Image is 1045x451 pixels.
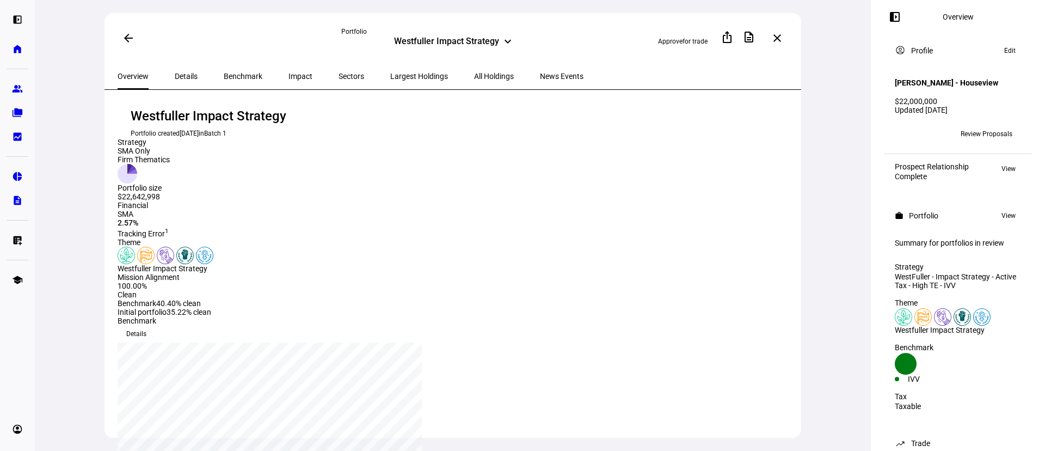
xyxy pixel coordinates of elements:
button: View [996,162,1021,175]
div: Portfolio size [118,184,170,192]
div: Tax [895,392,1021,401]
div: 100.00% [118,282,211,290]
div: Theme [118,238,451,247]
div: Westfuller Impact Strategy [895,326,1021,334]
mat-icon: left_panel_open [888,10,901,23]
span: 40.40% clean [156,299,201,308]
eth-mat-symbol: home [12,44,23,54]
span: [DATE] [180,130,199,137]
img: poverty.colored.svg [934,308,951,326]
mat-icon: description [742,31,755,44]
div: Summary for portfolios in review [895,239,1021,247]
div: Financial [118,201,451,210]
div: Benchmark [118,316,791,325]
img: poverty.colored.svg [157,247,174,264]
div: Theme [895,298,1021,307]
div: Westfuller Impact Strategy [131,107,778,125]
span: 35.22% clean [167,308,211,316]
a: pie_chart [7,166,28,187]
div: Complete [895,172,969,181]
span: Largest Holdings [390,72,448,80]
sup: 1 [165,227,169,235]
div: Trade [911,439,930,448]
div: Strategy [895,263,1021,271]
button: Details [118,325,155,343]
span: Review Proposals [961,125,1012,143]
span: Edit [1004,44,1016,57]
div: Westfuller Impact Strategy [394,36,499,49]
span: Details [175,72,198,80]
div: Firm Thematics [118,155,170,164]
eth-mat-symbol: bid_landscape [12,131,23,142]
img: climateChange.colored.svg [895,308,912,326]
div: Mission Alignment [118,273,451,282]
span: Impact [288,72,312,80]
div: Portfolio [909,211,938,220]
div: Strategy [118,138,170,147]
a: home [7,38,28,60]
mat-icon: keyboard_arrow_down [501,35,514,48]
mat-icon: ios_share [721,31,734,44]
eth-mat-symbol: account_circle [12,424,23,435]
img: lgbtqJustice.colored.svg [914,308,932,326]
mat-icon: close [771,32,784,45]
eth-mat-symbol: group [12,83,23,94]
div: $22,642,998 [118,192,170,201]
a: folder_copy [7,102,28,124]
span: Initial portfolio [118,308,167,316]
div: WestFuller - Impact Strategy - Active Tax - High TE - IVV [895,272,1021,290]
img: racialJustice.colored.svg [954,308,971,326]
img: lgbtqJustice.colored.svg [137,247,155,264]
eth-mat-symbol: school [12,275,23,285]
eth-mat-symbol: list_alt_add [12,235,23,246]
span: Details [126,325,146,343]
div: 2.57% [118,218,451,227]
mat-icon: arrow_back [122,32,135,45]
div: Clean [118,290,211,299]
eth-mat-symbol: left_panel_open [12,14,23,25]
eth-mat-symbol: folder_copy [12,107,23,118]
div: Overview [943,13,974,21]
button: Review Proposals [952,125,1021,143]
a: Batch 1 [204,130,226,137]
div: Taxable [895,402,1021,411]
div: SMA Only [118,147,170,155]
span: Sectors [339,72,364,80]
div: Updated [DATE] [895,106,1021,114]
h4: [PERSON_NAME] - Houseview [895,78,998,87]
mat-icon: trending_up [895,438,906,449]
button: Approvefor trade [649,33,716,50]
eth-panel-overview-card-header: Profile [895,44,1021,57]
img: womensRights.colored.svg [196,247,213,264]
span: Tracking Error [118,229,169,238]
eth-mat-symbol: pie_chart [12,171,23,182]
span: News Events [540,72,583,80]
div: Portfolio [341,27,564,36]
eth-mat-symbol: description [12,195,23,206]
eth-panel-overview-card-header: Portfolio [895,209,1021,222]
div: $22,000,000 [895,97,1021,106]
span: Benchmark [118,299,156,308]
span: in [199,130,226,137]
span: Overview [118,72,149,80]
div: Profile [911,46,933,55]
a: group [7,78,28,100]
div: Westfuller Impact Strategy [118,264,451,273]
div: Portfolio created [131,129,778,138]
span: Approve [658,38,683,45]
div: IVV [908,375,958,383]
div: SMA [118,210,451,218]
span: All Holdings [474,72,514,80]
a: bid_landscape [7,126,28,148]
img: racialJustice.colored.svg [176,247,194,264]
span: Benchmark [224,72,262,80]
button: View [996,209,1021,222]
img: womensRights.colored.svg [973,308,991,326]
img: climateChange.colored.svg [118,247,135,264]
span: for trade [683,38,708,45]
div: Prospect Relationship [895,162,969,171]
span: KK [899,130,908,138]
span: View [1001,162,1016,175]
a: description [7,190,28,211]
eth-panel-overview-card-header: Trade [895,437,1021,450]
